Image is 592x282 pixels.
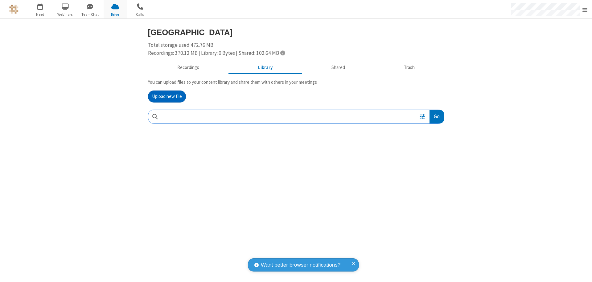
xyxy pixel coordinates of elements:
[302,62,375,74] button: Shared during meetings
[148,41,444,57] div: Total storage used 472.76 MB
[430,110,444,124] button: Go
[261,261,340,269] span: Want better browser notifications?
[9,5,18,14] img: QA Selenium DO NOT DELETE OR CHANGE
[148,79,444,86] p: You can upload files to your content library and share them with others in your meetings
[577,266,587,278] iframe: Chat
[229,62,302,74] button: Content library
[148,28,444,37] h3: [GEOGRAPHIC_DATA]
[104,12,127,17] span: Drive
[79,12,102,17] span: Team Chat
[148,62,229,74] button: Recorded meetings
[54,12,77,17] span: Webinars
[280,50,285,55] span: Totals displayed include files that have been moved to the trash.
[148,91,186,103] button: Upload new file
[129,12,152,17] span: Calls
[375,62,444,74] button: Trash
[29,12,52,17] span: Meet
[148,49,444,57] div: Recordings: 370.12 MB | Library: 0 Bytes | Shared: 102.64 MB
